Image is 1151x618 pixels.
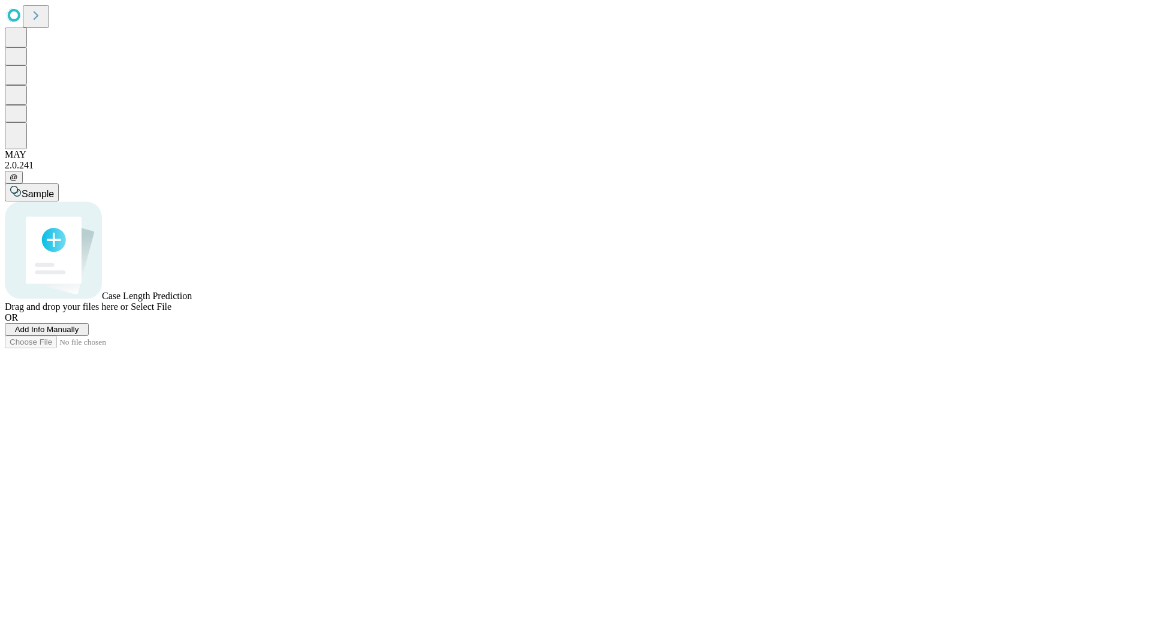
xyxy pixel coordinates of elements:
span: Drag and drop your files here or [5,302,128,312]
span: OR [5,312,18,322]
span: Case Length Prediction [102,291,192,301]
span: Add Info Manually [15,325,79,334]
div: 2.0.241 [5,160,1146,171]
button: @ [5,171,23,183]
button: Sample [5,183,59,201]
span: @ [10,173,18,182]
span: Sample [22,189,54,199]
div: MAY [5,149,1146,160]
button: Add Info Manually [5,323,89,336]
span: Select File [131,302,171,312]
